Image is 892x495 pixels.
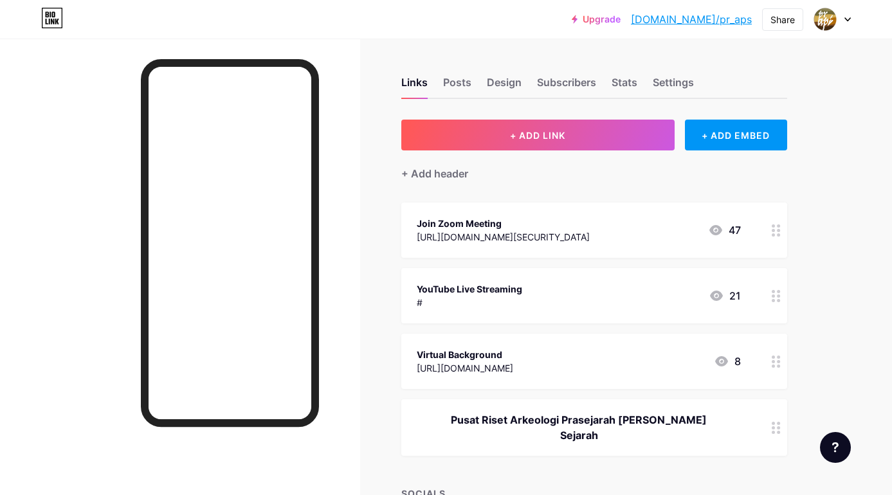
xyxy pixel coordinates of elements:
[685,120,787,150] div: + ADD EMBED
[417,348,513,361] div: Virtual Background
[612,75,637,98] div: Stats
[487,75,522,98] div: Design
[653,75,694,98] div: Settings
[443,75,471,98] div: Posts
[417,361,513,375] div: [URL][DOMAIN_NAME]
[709,288,741,303] div: 21
[417,282,522,296] div: YouTube Live Streaming
[417,296,522,309] div: #
[401,166,468,181] div: + Add header
[401,120,675,150] button: + ADD LINK
[631,12,752,27] a: [DOMAIN_NAME]/pr_aps
[708,222,741,238] div: 47
[401,75,428,98] div: Links
[714,354,741,369] div: 8
[770,13,795,26] div: Share
[572,14,621,24] a: Upgrade
[537,75,596,98] div: Subscribers
[510,130,565,141] span: + ADD LINK
[417,230,590,244] div: [URL][DOMAIN_NAME][SECURITY_DATA]
[813,7,837,32] img: pr_aps
[417,217,590,230] div: Join Zoom Meeting
[417,412,741,443] div: Pusat Riset Arkeologi Prasejarah [PERSON_NAME] Sejarah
